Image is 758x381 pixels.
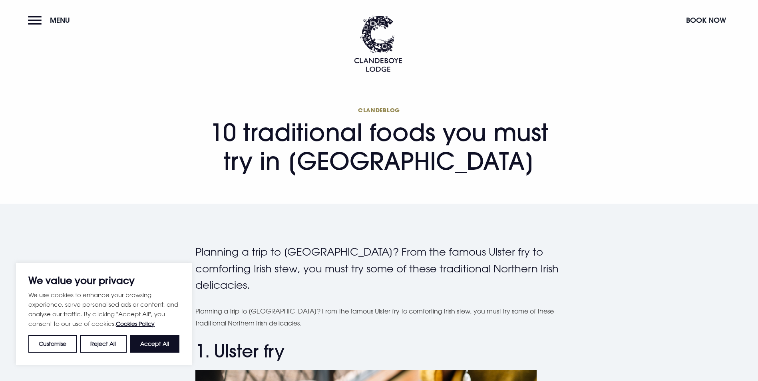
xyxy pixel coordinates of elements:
[195,244,563,294] p: Planning a trip to [GEOGRAPHIC_DATA]? From the famous Ulster fry to comforting Irish stew, you mu...
[28,290,179,329] p: We use cookies to enhance your browsing experience, serve personalised ads or content, and analys...
[195,305,563,329] p: Planning a trip to [GEOGRAPHIC_DATA]? From the famous Ulster fry to comforting Irish stew, you mu...
[195,341,563,362] h2: 1. Ulster fry
[195,106,563,175] h1: 10 traditional foods you must try in [GEOGRAPHIC_DATA]
[682,12,730,29] button: Book Now
[28,335,77,353] button: Customise
[130,335,179,353] button: Accept All
[80,335,126,353] button: Reject All
[16,263,192,365] div: We value your privacy
[28,12,74,29] button: Menu
[195,106,563,114] span: Clandeblog
[116,320,155,327] a: Cookies Policy
[28,276,179,285] p: We value your privacy
[50,16,70,25] span: Menu
[354,16,402,72] img: Clandeboye Lodge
